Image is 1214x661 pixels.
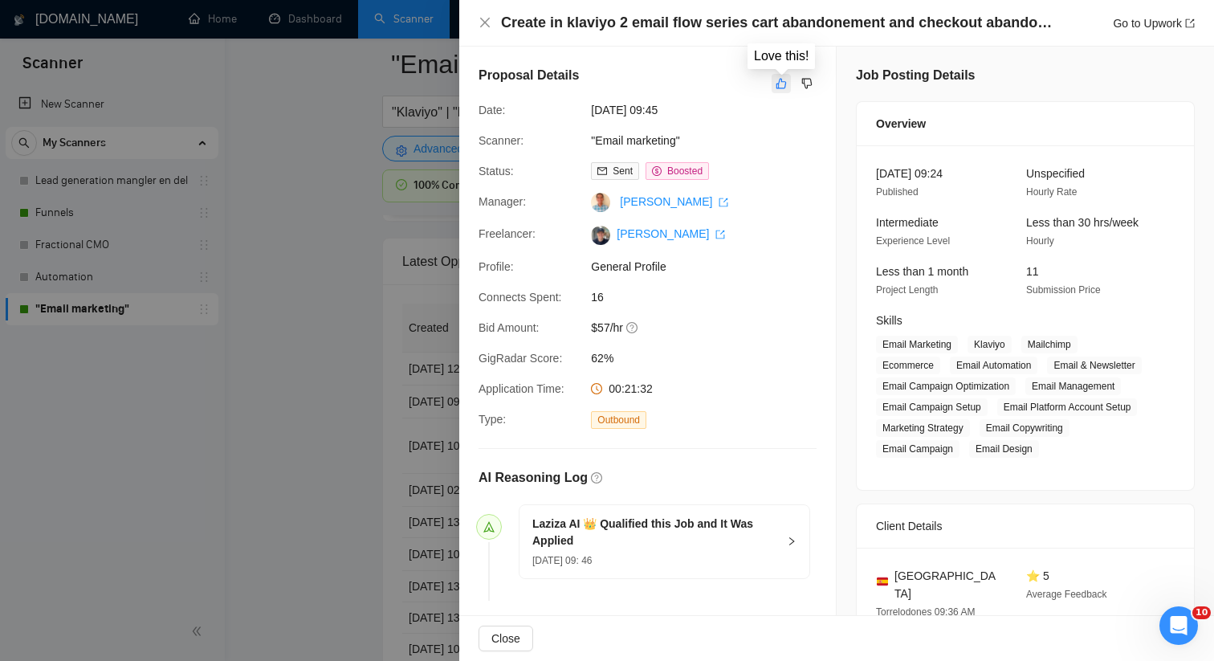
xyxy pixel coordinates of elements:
[532,516,777,549] h5: Laziza AI 👑 Qualified this Job and It Was Applied
[797,74,817,93] button: dislike
[876,115,926,133] span: Overview
[1113,17,1195,30] a: Go to Upworkexport
[626,321,639,334] span: question-circle
[715,230,725,239] span: export
[479,16,491,30] button: Close
[479,626,533,651] button: Close
[1026,589,1107,600] span: Average Feedback
[876,336,958,353] span: Email Marketing
[1026,186,1077,198] span: Hourly Rate
[1026,284,1101,296] span: Submission Price
[950,357,1037,374] span: Email Automation
[876,398,988,416] span: Email Campaign Setup
[876,167,943,180] span: [DATE] 09:24
[876,377,1016,395] span: Email Campaign Optimization
[876,440,959,458] span: Email Campaign
[980,419,1069,437] span: Email Copywriting
[591,349,832,367] span: 62%
[479,227,536,240] span: Freelancer:
[479,16,491,29] span: close
[591,319,832,337] span: $57/hr
[876,235,950,247] span: Experience Level
[997,398,1138,416] span: Email Platform Account Setup
[591,383,602,394] span: clock-circle
[591,258,832,275] span: General Profile
[617,227,725,240] a: [PERSON_NAME] export
[1026,265,1039,278] span: 11
[719,198,728,207] span: export
[1026,167,1085,180] span: Unspecified
[1026,216,1139,229] span: Less than 30 hrs/week
[609,382,653,395] span: 00:21:32
[876,186,919,198] span: Published
[591,288,832,306] span: 16
[801,77,813,90] span: dislike
[1021,336,1078,353] span: Mailchimp
[1026,569,1049,582] span: ⭐ 5
[1026,235,1054,247] span: Hourly
[1192,606,1211,619] span: 10
[667,165,703,177] span: Boosted
[479,134,523,147] span: Scanner:
[652,166,662,176] span: dollar
[591,472,602,484] span: question-circle
[613,165,633,177] span: Sent
[968,336,1012,353] span: Klaviyo
[479,382,564,395] span: Application Time:
[479,195,526,208] span: Manager:
[501,13,1055,33] h4: Create in klaviyo 2 email flow series cart abandonement and checkout abandonement
[591,132,832,149] span: "Email marketing"
[591,411,646,429] span: Outbound
[1047,357,1141,374] span: Email & Newsletter
[1159,606,1198,645] iframe: Intercom live chat
[856,66,975,85] h5: Job Posting Details
[776,77,787,90] span: like
[591,101,832,119] span: [DATE] 09:45
[620,195,728,208] a: [PERSON_NAME] export
[479,165,514,177] span: Status:
[877,576,888,587] img: 🇪🇸
[876,606,975,618] span: Torrelodones 09:36 AM
[1185,18,1195,28] span: export
[479,352,562,365] span: GigRadar Score:
[479,321,540,334] span: Bid Amount:
[876,314,902,327] span: Skills
[876,216,939,229] span: Intermediate
[532,555,592,566] span: [DATE] 09: 46
[491,630,520,647] span: Close
[479,66,579,85] h5: Proposal Details
[1025,377,1121,395] span: Email Management
[876,284,938,296] span: Project Length
[876,265,968,278] span: Less than 1 month
[969,440,1039,458] span: Email Design
[876,357,940,374] span: Ecommerce
[772,74,791,93] button: like
[479,260,514,273] span: Profile:
[479,291,562,304] span: Connects Spent:
[479,413,506,426] span: Type:
[591,226,610,245] img: c1svLm3Uf7ZUEPrYLbcebNuRYmKm4uHYjo0ve4p5iuIzJLMg_ekiNqQBsNTs3oSCNB
[479,468,588,488] h5: AI Reasoning Log
[894,567,1000,602] span: [GEOGRAPHIC_DATA]
[876,504,1175,548] div: Client Details
[787,537,796,546] span: right
[754,48,809,63] div: Love this!
[483,521,495,532] span: send
[876,419,970,437] span: Marketing Strategy
[597,166,607,176] span: mail
[479,104,505,116] span: Date:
